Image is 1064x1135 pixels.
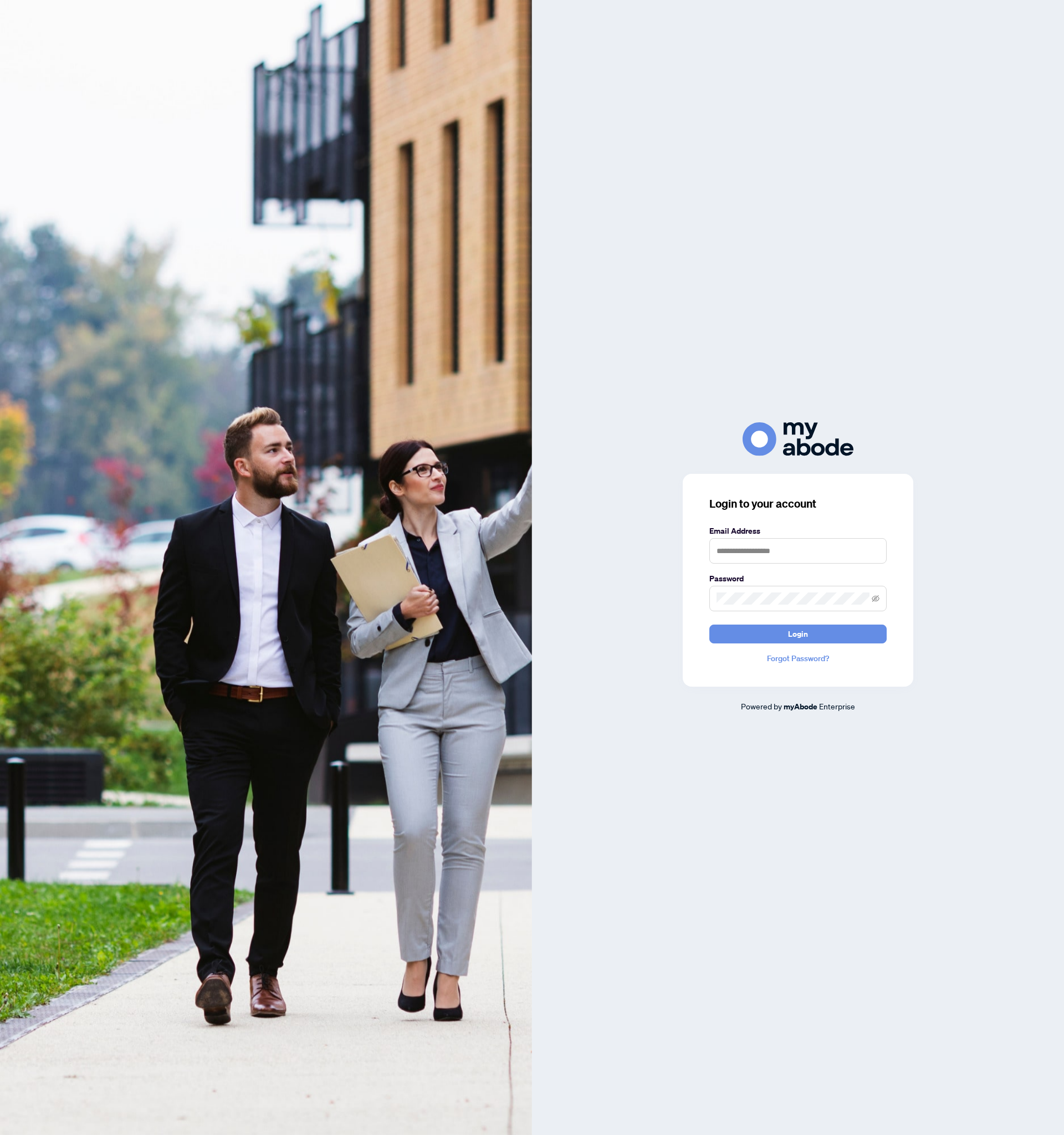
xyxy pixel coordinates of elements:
span: Powered by [741,701,782,711]
label: Email Address [709,525,887,537]
span: eye-invisible [872,595,879,602]
span: Enterprise [819,701,855,711]
span: Login [788,625,808,643]
h3: Login to your account [709,496,887,512]
img: ma-logo [743,422,853,456]
button: Login [709,625,887,643]
a: myAbode [784,701,817,713]
label: Password [709,572,887,585]
a: Forgot Password? [709,652,887,664]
